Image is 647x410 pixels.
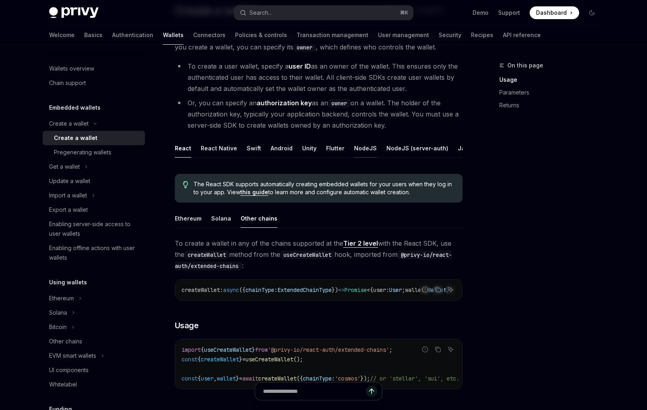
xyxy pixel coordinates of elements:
button: Report incorrect code [420,344,430,355]
button: Toggle Get a wallet section [43,160,145,174]
div: Whitelabel [49,380,77,389]
a: User management [378,26,429,45]
div: Enabling server-side access to user wallets [49,219,140,239]
span: const [182,375,198,382]
span: } [239,356,242,363]
h5: Embedded wallets [49,103,101,112]
span: { [198,356,201,363]
span: , [214,375,217,382]
a: Tier 2 level [343,239,378,248]
span: ({ [297,375,303,382]
span: } [236,375,239,382]
button: React Native [201,139,237,158]
a: Returns [499,99,605,112]
span: ; [402,286,405,294]
a: this guide [240,189,268,196]
button: Java [458,139,472,158]
a: Demo [473,9,489,17]
span: user [373,286,386,294]
button: Copy the contents from the code block [433,344,443,355]
span: }); [360,375,370,382]
a: Support [498,9,520,17]
span: ExtendedChainType [277,286,332,294]
button: Toggle Create a wallet section [43,116,145,131]
a: API reference [503,26,541,45]
a: Basics [84,26,103,45]
span: User [389,286,402,294]
div: Bitcoin [49,322,67,332]
a: Chain support [43,76,145,90]
button: React [175,139,191,158]
span: The React SDK supports automatically creating embedded wallets for your users when they log in to... [194,180,454,196]
span: chainType: [303,375,335,382]
a: UI components [43,363,145,377]
strong: user ID [289,62,311,70]
code: owner [328,99,350,108]
span: Promise [344,286,367,294]
a: Welcome [49,26,75,45]
span: async [223,286,239,294]
a: Enabling offline actions with user wallets [43,241,145,265]
span: user [201,375,214,382]
strong: authorization key [257,99,312,107]
span: 'cosmos' [335,375,360,382]
a: Create a wallet [43,131,145,145]
span: wallet [217,375,236,382]
div: Enabling offline actions with user wallets [49,243,140,262]
span: To create a wallet in any of the chains supported at the with the React SDK, use the method from ... [175,238,463,271]
button: Ask AI [445,284,456,295]
div: Create a wallet [54,133,97,143]
a: Transaction management [297,26,368,45]
span: Usage [175,320,199,331]
span: ; [389,346,392,353]
span: = [239,375,242,382]
button: Toggle Bitcoin section [43,320,145,334]
button: Other chains [241,209,277,228]
span: chainType [245,286,274,294]
div: Ethereum [49,294,74,303]
button: NodeJS [354,139,377,158]
button: Swift [247,139,261,158]
code: owner [293,43,316,52]
span: : [386,286,389,294]
div: Create a wallet [49,119,89,128]
button: Flutter [326,139,344,158]
span: Dashboard [536,9,567,17]
span: createWallet [182,286,220,294]
div: Import a wallet [49,191,87,200]
span: : [274,286,277,294]
span: { [370,286,373,294]
a: Wallets overview [43,61,145,76]
span: : [220,286,223,294]
div: Pregenerating wallets [54,148,111,157]
a: Security [439,26,461,45]
a: Enabling server-side access to user wallets [43,217,145,241]
span: { [198,375,201,382]
span: => [338,286,344,294]
div: Solana [49,308,67,317]
input: Ask a question... [263,382,366,400]
h5: Using wallets [49,278,87,287]
span: createWallet [258,375,297,382]
button: Toggle Solana section [43,306,145,320]
div: Get a wallet [49,162,80,171]
button: Ask AI [445,344,456,355]
span: useCreateWallet [204,346,252,353]
button: Android [271,139,293,158]
a: Wallets [163,26,184,45]
span: ({ [239,286,245,294]
a: Whitelabel [43,377,145,392]
button: Toggle Ethereum section [43,291,145,306]
a: Authentication [112,26,153,45]
div: Update a wallet [49,176,90,186]
a: Other chains [43,334,145,349]
code: useCreateWallet [280,250,334,259]
button: Toggle EVM smart wallets section [43,349,145,363]
li: Or, you can specify an as an on a wallet. The holder of the authorization key, typically your app... [175,97,463,131]
button: Copy the contents from the code block [433,284,443,295]
button: NodeJS (server-auth) [386,139,448,158]
button: Ethereum [175,209,202,228]
button: Toggle Import a wallet section [43,188,145,203]
a: Connectors [193,26,226,45]
a: Dashboard [530,6,579,19]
